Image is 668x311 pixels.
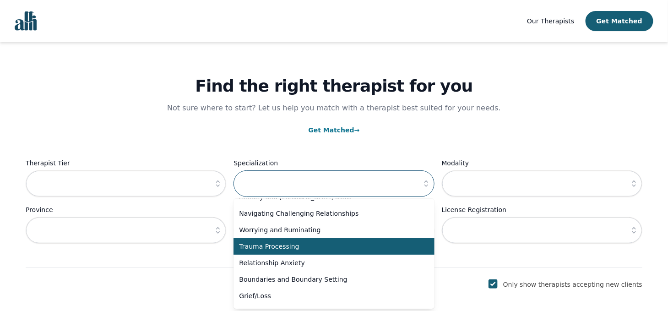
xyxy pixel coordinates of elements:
p: Not sure where to start? Let us help you match with a therapist best suited for your needs. [158,103,510,114]
span: Boundaries and Boundary Setting [239,275,418,284]
span: Worrying and Ruminating [239,225,418,235]
span: Trauma Processing [239,242,418,251]
a: Our Therapists [527,16,574,27]
p: Clear All [26,251,642,262]
label: Modality [442,158,642,169]
span: → [354,126,360,134]
h1: Find the right therapist for you [26,77,642,95]
label: Only show therapists accepting new clients [503,281,642,288]
span: Navigating Challenging Relationships [239,209,418,218]
label: License Registration [442,204,642,215]
label: Province [26,204,226,215]
button: Get Matched [586,11,653,31]
span: Relationship Anxiety [239,258,418,267]
label: Therapist Tier [26,158,226,169]
a: Get Matched [308,126,359,134]
img: alli logo [15,11,37,31]
span: Grief/Loss [239,291,418,300]
label: Specialization [234,158,434,169]
span: Our Therapists [527,17,574,25]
